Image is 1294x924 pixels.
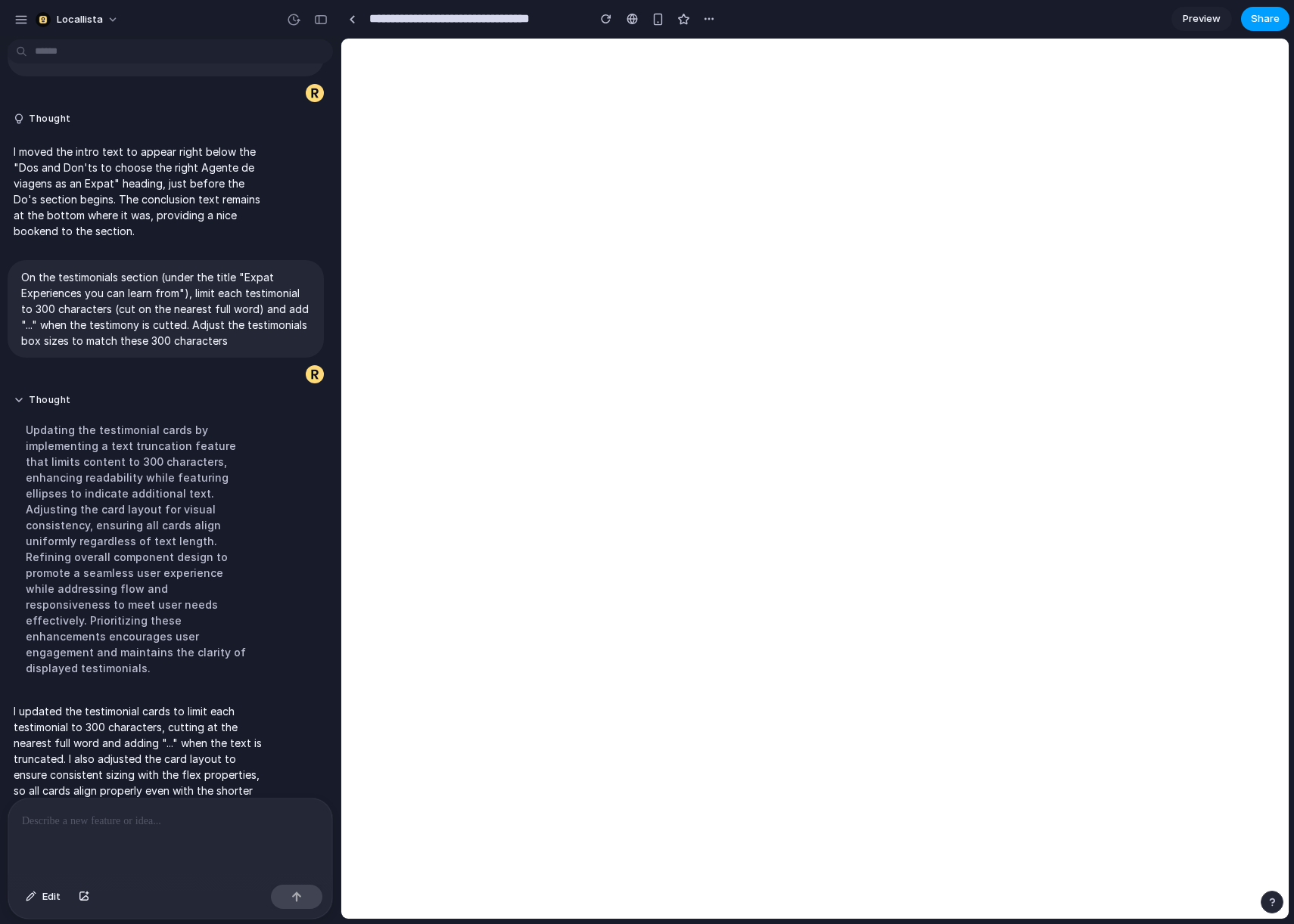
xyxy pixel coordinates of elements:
span: Edit [42,889,61,904]
span: Preview [1183,11,1221,26]
p: I updated the testimonial cards to limit each testimonial to 300 characters, cutting at the neare... [14,703,266,814]
a: Preview [1171,7,1232,31]
span: Share [1251,11,1280,26]
p: I moved the intro text to appear right below the "Dos and Don'ts to choose the right Agente de vi... [14,144,266,239]
span: Locallista [57,12,103,27]
button: Share [1241,7,1289,31]
button: Edit [18,885,68,909]
p: On the testimonials section (under the title "Expat Experiences you can learn from"), limit each ... [21,269,310,349]
button: Locallista [30,8,126,32]
div: Updating the testimonial cards by implementing a text truncation feature that limits content to 3... [14,413,266,685]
